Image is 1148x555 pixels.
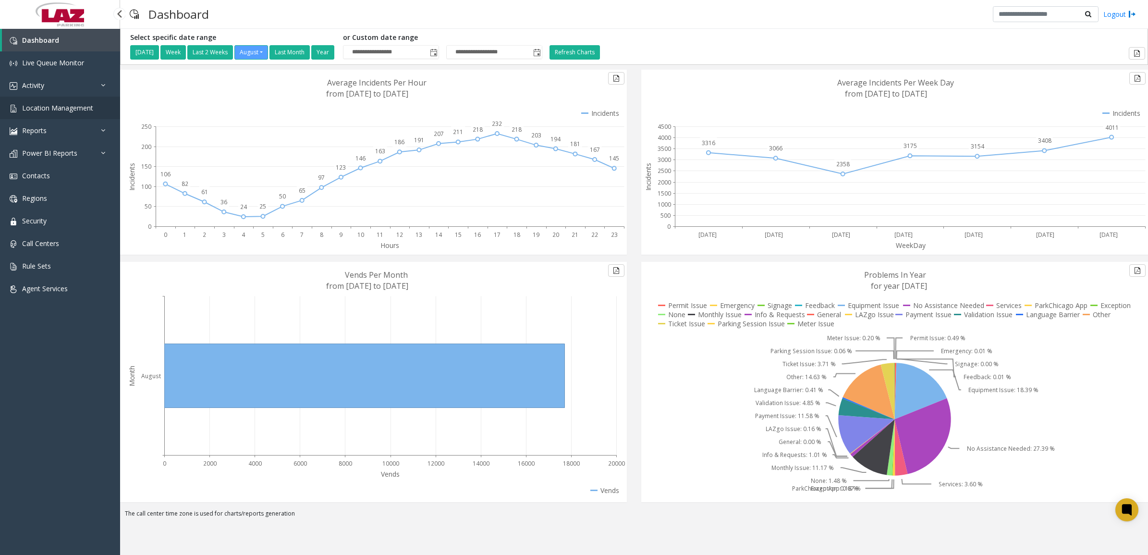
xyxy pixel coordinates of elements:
text: 17 [494,231,501,239]
text: Validation Issue: 4.85 % [756,399,820,407]
text: 3 [222,231,226,239]
a: Logout [1103,9,1136,19]
h5: or Custom date range [343,34,542,42]
text: [DATE] [698,231,717,239]
text: 203 [531,131,541,139]
span: Dashboard [22,36,59,45]
span: Agent Services [22,284,68,293]
text: Month [127,366,136,386]
text: Language Barrier: 0.41 % [754,386,823,394]
text: 19 [533,231,539,239]
text: ParkChicago App: 0.67 % [792,484,861,493]
text: 4000 [248,459,262,468]
text: from [DATE] to [DATE] [326,88,408,99]
text: 18000 [563,459,580,468]
span: Call Centers [22,239,59,248]
img: 'icon' [10,105,17,112]
text: [DATE] [894,231,913,239]
text: 191 [414,136,424,144]
text: Permit Issue: 0.49 % [910,334,965,342]
text: 2 [203,231,206,239]
text: Feedback: 0.01 % [964,373,1011,381]
button: Export to pdf [608,72,624,85]
text: 200 [141,143,151,151]
text: Problems In Year [864,270,926,280]
text: 0 [667,222,671,231]
text: 4 [242,231,245,239]
text: 500 [660,211,671,220]
text: Monthly Issue: 11.17 % [771,464,834,472]
text: August [141,372,161,380]
img: 'icon' [10,240,17,248]
text: 2000 [658,178,671,186]
img: 'icon' [10,150,17,158]
span: Security [22,216,47,225]
text: [DATE] [965,231,983,239]
text: Hours [380,241,399,250]
text: 3316 [702,139,715,147]
span: Live Queue Monitor [22,58,84,67]
button: Refresh Charts [550,45,600,60]
text: Equipment Issue: 18.39 % [968,386,1038,394]
text: 2000 [203,459,217,468]
text: 61 [201,188,208,196]
span: Reports [22,126,47,135]
h5: Select specific date range [130,34,336,42]
text: 2500 [658,167,671,175]
text: General: 0.00 % [779,438,821,446]
text: LAZgo Issue: 0.16 % [766,425,821,433]
text: [DATE] [1099,231,1118,239]
text: 181 [570,140,580,148]
button: Export to pdf [608,264,624,277]
text: 4500 [658,123,671,131]
text: 18 [513,231,520,239]
text: Vends [381,469,400,479]
text: from [DATE] to [DATE] [326,281,408,291]
text: 6 [281,231,284,239]
text: 0 [163,459,166,468]
text: 218 [512,125,522,134]
text: 8 [320,231,323,239]
img: 'icon' [10,127,17,135]
button: Year [311,45,334,60]
text: 218 [473,125,483,134]
text: 24 [240,203,247,211]
img: 'icon' [10,37,17,45]
text: from [DATE] to [DATE] [845,88,927,99]
text: 50 [145,202,151,210]
button: Last Month [269,45,310,60]
text: Average Incidents Per Week Day [837,77,954,88]
img: logout [1128,9,1136,19]
text: for year [DATE] [871,281,927,291]
text: 20 [552,231,559,239]
text: Average Incidents Per Hour [327,77,427,88]
button: Last 2 Weeks [187,45,233,60]
text: 1 [183,231,186,239]
text: 65 [299,186,305,195]
text: Signage: 0.00 % [955,360,999,368]
text: 5 [261,231,265,239]
text: 145 [609,154,619,162]
text: [DATE] [765,231,783,239]
text: Payment Issue: 11.58 % [755,412,819,420]
text: 3000 [658,156,671,164]
text: 21 [572,231,578,239]
span: Toggle popup [428,46,439,59]
text: 12000 [427,459,444,468]
text: WeekDay [896,241,926,250]
text: 123 [336,163,346,172]
text: 207 [434,130,444,138]
text: 2358 [836,160,850,168]
text: None: 1.48 % [811,477,847,485]
text: 167 [590,146,600,154]
text: 1000 [658,200,671,209]
span: Rule Sets [22,261,51,271]
text: Services: 3.60 % [939,480,983,488]
div: The call center time zone is used for charts/reports generation [120,509,1148,523]
span: Contacts [22,171,50,180]
text: Incidents [127,163,136,191]
text: 12 [396,231,403,239]
button: Export to pdf [1129,264,1146,277]
button: Week [160,45,186,60]
text: 1500 [658,189,671,197]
